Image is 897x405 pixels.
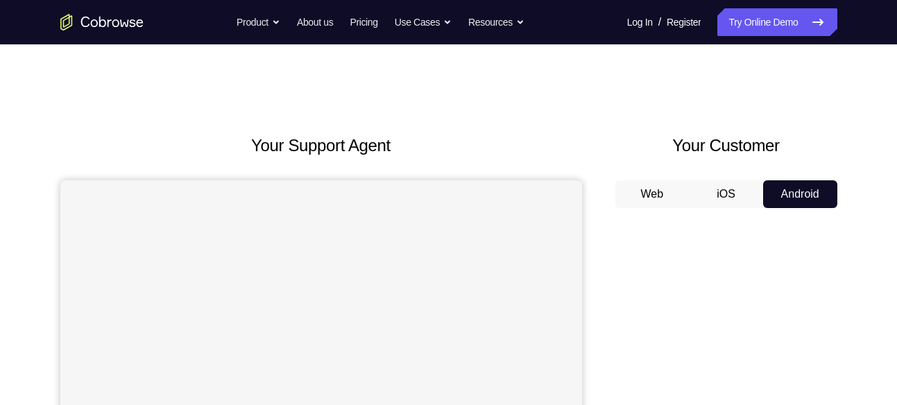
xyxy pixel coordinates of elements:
button: Resources [468,8,524,36]
h2: Your Support Agent [60,133,582,158]
button: Web [615,180,690,208]
button: iOS [689,180,763,208]
span: / [658,14,661,31]
a: Pricing [350,8,377,36]
button: Use Cases [395,8,452,36]
a: Log In [627,8,653,36]
a: Try Online Demo [717,8,837,36]
a: Go to the home page [60,14,144,31]
h2: Your Customer [615,133,837,158]
a: About us [297,8,333,36]
button: Android [763,180,837,208]
button: Product [237,8,280,36]
a: Register [667,8,701,36]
